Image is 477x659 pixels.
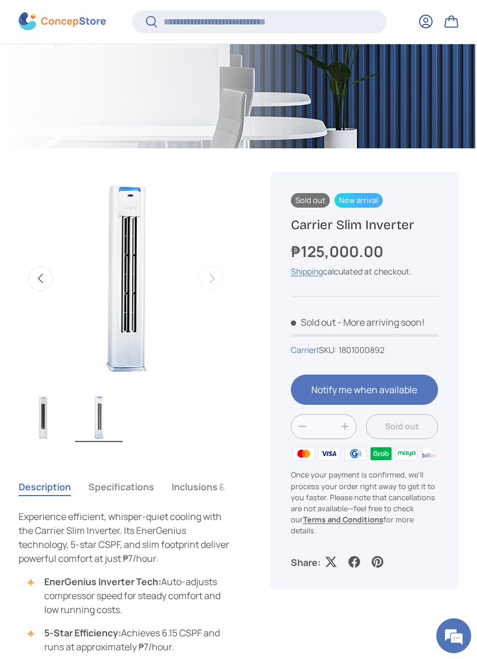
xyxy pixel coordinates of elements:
button: Specifications [88,473,154,500]
strong: ₱125,000.00 [291,241,386,262]
span: | [316,344,385,355]
button: Sold out [366,414,438,439]
span: 1801000892 [339,344,385,355]
p: Experience efficient, whisper-quiet cooling with the Carrier Slim Inverter. Its EnerGenius techno... [19,510,233,565]
img: visa [316,445,342,462]
a: Terms and Conditions [303,514,383,525]
span: We're online! [67,147,161,264]
span: Sold out [291,316,336,329]
p: Share: [291,555,321,569]
img: https://concepstore.ph/products/carrier-slim-inverter [75,393,123,442]
a: Carrier [291,344,316,355]
p: Once your payment is confirmed, we'll process your order right away to get it to you faster. Plea... [291,469,438,536]
img: billease [420,445,446,462]
button: Inclusions & Warranty [172,473,269,500]
textarea: Type your message and hit 'Enter' [6,318,222,358]
strong: EnerGenius Inverter Tech: [44,575,161,588]
img: grabpay [368,445,394,462]
img: ConcepStore [19,13,106,31]
a: Shipping [291,266,323,277]
span: New arrival [334,193,383,208]
h1: Carrier Slim Inverter [291,216,438,233]
button: Description [19,473,71,500]
span: Sold out [291,193,330,208]
p: - More arriving soon! [337,316,425,329]
div: Minimize live chat window [191,6,219,34]
img: maya [394,445,419,462]
div: calculated at checkout. [291,265,438,277]
div: Chat with us now [60,65,195,80]
li: Achieves 6.15 CSPF and runs at approximately ₱7/hour. [30,626,233,654]
media-gallery: Gallery Viewer [19,172,233,446]
img: master [291,445,316,462]
li: Auto-adjusts compressor speed for steady comfort and low running costs. [30,575,233,617]
strong: 5-Star Efficiency: [44,626,121,639]
img: gcash [342,445,368,462]
span: SKU: [319,344,337,355]
img: carrier-aura-slim-floor-mounted-inverter-aircon-full-view-concepstore.ph [19,393,67,442]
